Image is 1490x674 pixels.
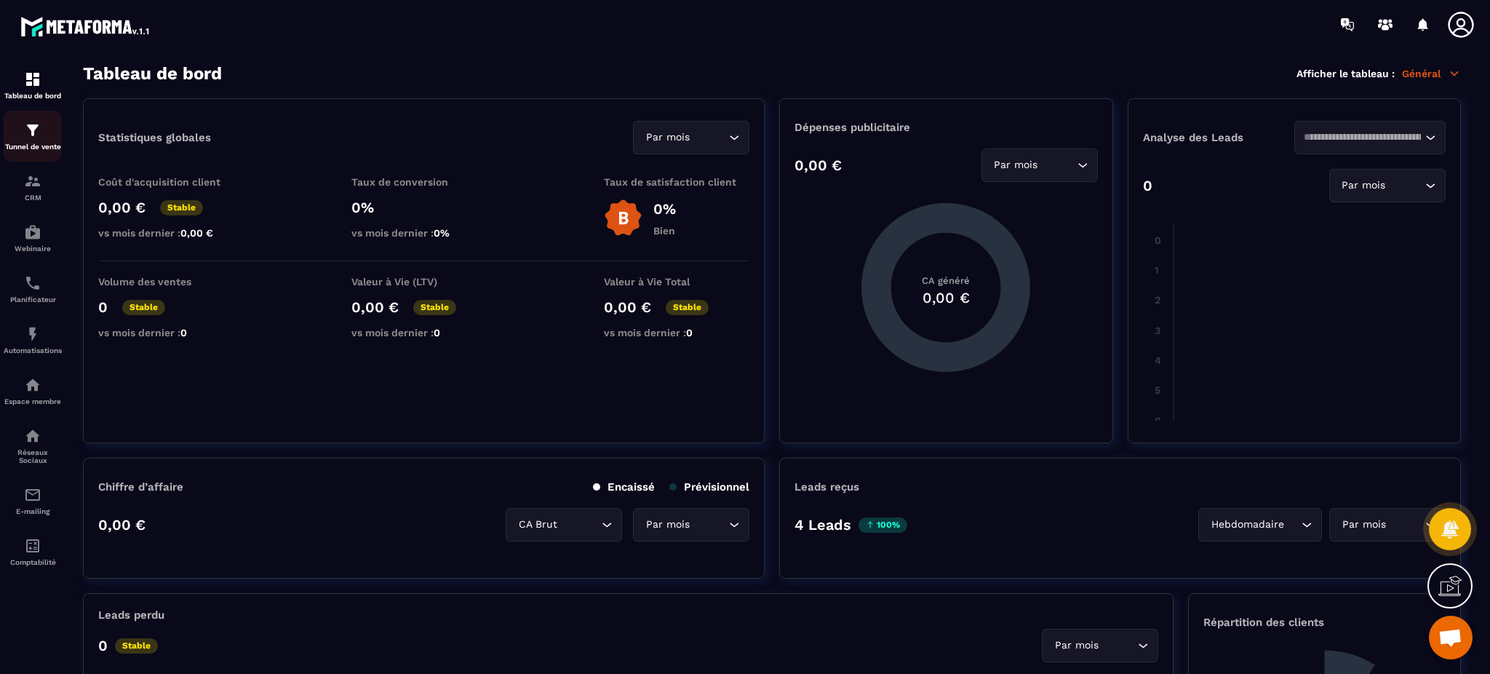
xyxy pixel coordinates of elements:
input: Search for option [1389,178,1422,194]
p: vs mois dernier : [351,227,497,239]
a: formationformationTableau de bord [4,60,62,111]
a: emailemailE-mailing [4,475,62,526]
span: 0% [434,227,450,239]
p: Coût d'acquisition client [98,176,244,188]
p: Leads perdu [98,608,164,622]
p: vs mois dernier : [351,327,497,338]
div: Search for option [1329,169,1446,202]
p: Valeur à Vie Total [604,276,749,288]
img: automations [24,325,41,343]
p: Général [1402,67,1461,80]
p: Tableau de bord [4,92,62,100]
tspan: 2 [1155,294,1160,306]
p: Webinaire [4,245,62,253]
img: formation [24,173,41,190]
p: Chiffre d’affaire [98,480,183,493]
p: Volume des ventes [98,276,244,288]
p: 0% [653,200,676,218]
p: vs mois dernier : [98,327,244,338]
p: Répartition des clients [1203,616,1446,629]
img: formation [24,71,41,88]
span: 0 [180,327,187,338]
a: Ouvrir le chat [1429,616,1473,659]
p: Encaissé [593,480,655,493]
img: formation [24,122,41,139]
p: vs mois dernier : [98,227,244,239]
p: Tunnel de vente [4,143,62,151]
p: 0,00 € [604,298,651,316]
p: Réseaux Sociaux [4,448,62,464]
span: Par mois [1339,517,1389,533]
span: Par mois [642,130,693,146]
input: Search for option [693,517,725,533]
p: Bien [653,225,676,237]
p: Prévisionnel [669,480,749,493]
img: logo [20,13,151,39]
p: Planificateur [4,296,62,304]
p: Taux de satisfaction client [604,176,749,188]
img: automations [24,376,41,394]
div: Search for option [506,508,622,542]
a: automationsautomationsWebinaire [4,213,62,263]
p: Stable [413,300,456,315]
input: Search for option [1389,517,1422,533]
p: CRM [4,194,62,202]
span: Par mois [991,157,1041,173]
img: accountant [24,537,41,555]
input: Search for option [693,130,725,146]
a: automationsautomationsAutomatisations [4,314,62,365]
span: Par mois [1339,178,1389,194]
input: Search for option [560,517,598,533]
tspan: 3 [1155,325,1160,336]
p: Analyse des Leads [1143,131,1294,144]
span: Par mois [642,517,693,533]
img: social-network [24,427,41,445]
p: Statistiques globales [98,131,211,144]
p: 0% [351,199,497,216]
input: Search for option [1287,517,1298,533]
p: Dépenses publicitaire [794,121,1097,134]
div: Search for option [633,121,749,154]
tspan: 1 [1155,264,1159,276]
span: 0 [686,327,693,338]
h3: Tableau de bord [83,63,222,84]
p: 100% [858,518,907,533]
img: b-badge-o.b3b20ee6.svg [604,199,642,237]
div: Search for option [981,148,1098,182]
p: 0,00 € [98,516,146,534]
tspan: 0 [1155,234,1161,246]
img: automations [24,223,41,241]
tspan: 4 [1155,354,1161,366]
span: 0,00 € [180,227,213,239]
a: automationsautomationsEspace membre [4,365,62,416]
a: formationformationTunnel de vente [4,111,62,162]
p: 0 [98,298,108,316]
p: Taux de conversion [351,176,497,188]
p: Stable [666,300,709,315]
p: Afficher le tableau : [1296,68,1395,79]
p: 4 Leads [794,516,851,534]
img: email [24,486,41,504]
span: Hebdomadaire [1208,517,1287,533]
p: Stable [122,300,165,315]
img: scheduler [24,274,41,292]
span: 0 [434,327,440,338]
p: E-mailing [4,507,62,515]
p: vs mois dernier : [604,327,749,338]
p: 0,00 € [98,199,146,216]
p: Stable [160,200,203,215]
a: schedulerschedulerPlanificateur [4,263,62,314]
a: accountantaccountantComptabilité [4,526,62,577]
input: Search for option [1304,130,1422,146]
tspan: 6 [1155,415,1161,427]
a: formationformationCRM [4,162,62,213]
p: Valeur à Vie (LTV) [351,276,497,288]
p: Espace membre [4,397,62,405]
p: Comptabilité [4,558,62,566]
div: Search for option [1198,508,1322,542]
a: social-networksocial-networkRéseaux Sociaux [4,416,62,475]
p: 0,00 € [351,298,399,316]
input: Search for option [1101,638,1134,654]
span: Par mois [1051,638,1101,654]
p: Automatisations [4,346,62,354]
